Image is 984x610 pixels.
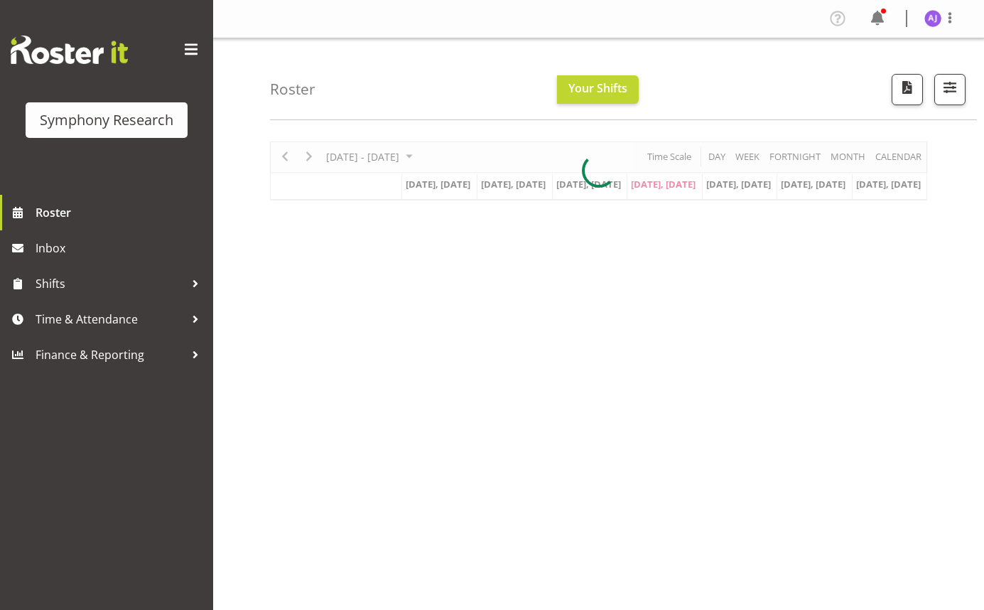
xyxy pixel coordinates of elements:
[36,273,185,294] span: Shifts
[11,36,128,64] img: Rosterit website logo
[557,75,639,104] button: Your Shifts
[40,109,173,131] div: Symphony Research
[36,344,185,365] span: Finance & Reporting
[36,237,206,259] span: Inbox
[924,10,941,27] img: aditi-jaiswal1830.jpg
[36,309,185,330] span: Time & Attendance
[892,74,923,105] button: Download a PDF of the roster according to the set date range.
[36,202,206,223] span: Roster
[934,74,966,105] button: Filter Shifts
[270,81,315,97] h4: Roster
[568,80,627,96] span: Your Shifts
